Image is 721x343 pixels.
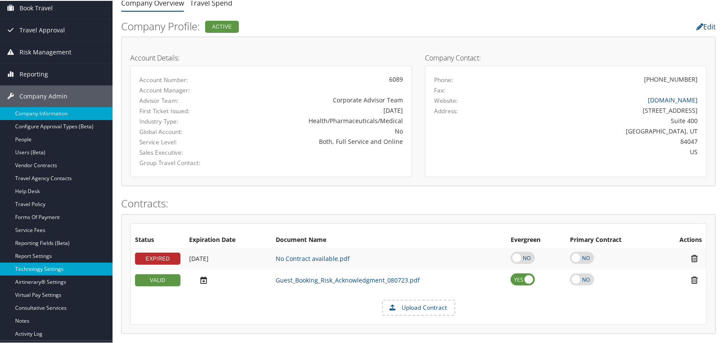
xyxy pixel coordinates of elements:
label: Group Travel Contact: [139,158,219,166]
div: Active [205,20,239,32]
a: [DOMAIN_NAME] [648,95,698,103]
th: Primary Contract [566,232,658,247]
label: Advisor Team: [139,95,219,104]
a: Guest_Booking_Risk_Acknowledgment_080723.pdf [276,275,420,283]
div: [GEOGRAPHIC_DATA], UT [503,126,698,135]
div: [PHONE_NUMBER] [644,74,698,83]
span: Company Admin [19,85,68,106]
label: Website: [434,95,458,104]
div: 6089 [232,74,403,83]
label: Upload Contract [383,300,454,314]
div: Both, Full Service and Online [232,136,403,145]
label: Address: [434,106,458,114]
label: First Ticket Issued: [139,106,219,114]
span: [DATE] [189,254,209,262]
label: Global Account: [139,127,219,135]
i: Remove Contract [687,253,702,262]
th: Evergreen [506,232,566,247]
div: Health/Pharmaceuticals/Medical [232,115,403,124]
label: Fax: [434,85,445,94]
h2: Company Profile: [121,18,513,33]
th: Status [131,232,185,247]
div: EXPIRED [135,252,180,264]
label: Account Number: [139,75,219,83]
th: Document Name [271,232,506,247]
i: Remove Contract [687,275,702,284]
div: VALID [135,273,180,286]
a: Edit [696,21,716,31]
h2: Contracts: [121,195,716,210]
div: Add/Edit Date [189,254,267,262]
label: Sales Executive: [139,147,219,156]
div: [DATE] [232,105,403,114]
div: 84047 [503,136,698,145]
div: Suite 400 [503,115,698,124]
div: Corporate Advisor Team [232,95,403,104]
a: No Contract available.pdf [276,254,350,262]
h4: Account Details: [130,54,412,60]
label: Account Manager: [139,85,219,94]
span: Travel Approval [19,19,65,40]
span: Reporting [19,63,48,84]
label: Service Level: [139,137,219,146]
div: US [503,146,698,156]
th: Actions [658,232,706,247]
span: Risk Management [19,41,71,62]
div: [STREET_ADDRESS] [503,105,698,114]
th: Expiration Date [185,232,271,247]
h4: Company Contact: [425,54,707,60]
div: No [232,126,403,135]
label: Phone: [434,75,453,83]
label: Industry Type: [139,116,219,125]
div: Add/Edit Date [189,275,267,284]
